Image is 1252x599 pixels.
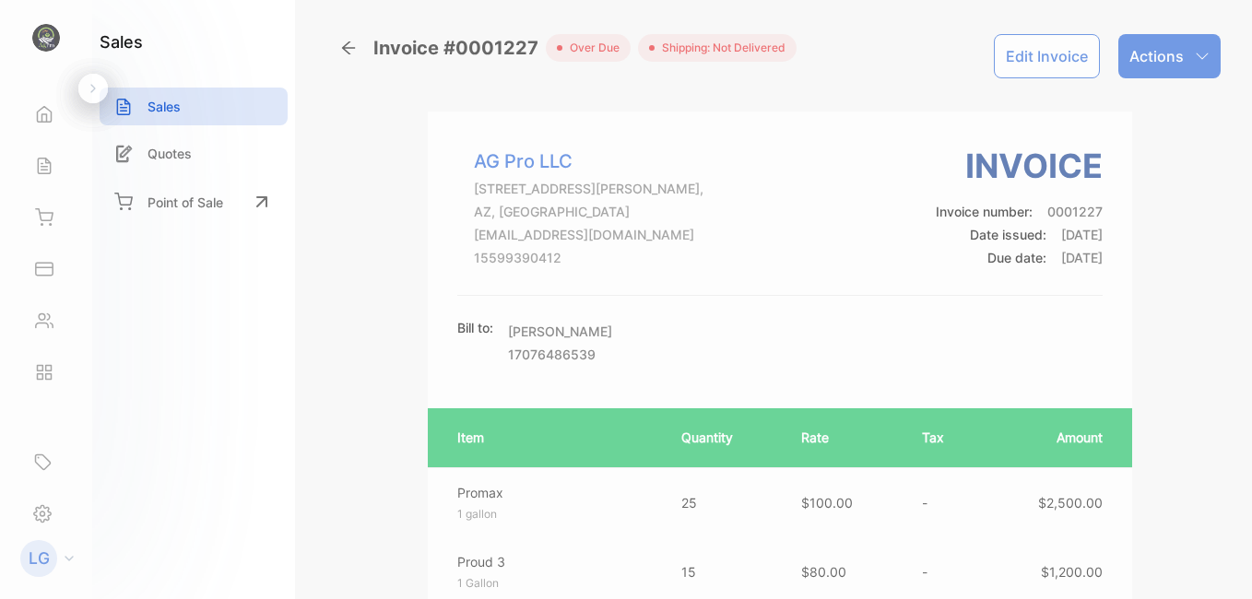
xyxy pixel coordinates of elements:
span: $100.00 [801,495,853,511]
span: Date issued: [970,227,1046,242]
span: $80.00 [801,564,846,580]
p: Quotes [148,144,192,163]
p: [PERSON_NAME] [508,322,612,341]
span: Invoice number: [936,204,1033,219]
p: Amount [1003,428,1104,447]
span: $2,500.00 [1038,495,1103,511]
iframe: LiveChat chat widget [1175,522,1252,599]
p: 17076486539 [508,345,612,364]
p: Quantity [681,428,765,447]
p: LG [29,546,50,570]
p: 15599390412 [474,248,703,267]
h3: Invoice [936,141,1103,191]
p: 1 gallon [457,506,648,523]
p: AZ, [GEOGRAPHIC_DATA] [474,202,703,221]
span: over due [562,40,620,56]
p: AG Pro LLC [474,147,703,175]
span: Due date: [987,250,1046,265]
h1: sales [100,29,143,54]
p: Bill to: [457,318,493,337]
button: Actions [1118,34,1221,78]
span: $1,200.00 [1041,564,1103,580]
span: Shipping: Not Delivered [655,40,785,56]
p: - [922,562,965,581]
button: Edit Invoice [994,34,1100,78]
p: [STREET_ADDRESS][PERSON_NAME], [474,179,703,198]
p: - [922,493,965,512]
p: Promax [457,483,648,502]
p: Proud 3 [457,552,648,571]
p: Point of Sale [148,193,223,212]
img: logo [32,24,60,52]
p: Item [457,428,644,447]
span: [DATE] [1061,227,1103,242]
a: Quotes [100,135,288,172]
p: [EMAIL_ADDRESS][DOMAIN_NAME] [474,225,703,244]
p: Tax [922,428,965,447]
span: Invoice #0001227 [373,34,546,62]
p: Sales [148,97,181,116]
p: 15 [681,562,765,581]
span: [DATE] [1061,250,1103,265]
span: 0001227 [1047,204,1103,219]
a: Sales [100,88,288,125]
p: 1 Gallon [457,575,648,592]
a: Point of Sale [100,182,288,222]
p: Actions [1129,45,1184,67]
p: 25 [681,493,765,512]
p: Rate [801,428,885,447]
